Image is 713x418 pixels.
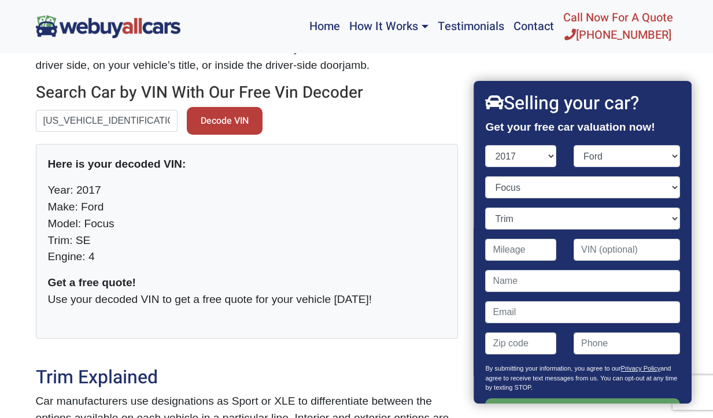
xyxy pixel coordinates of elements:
[305,5,345,49] a: Home
[36,83,458,103] h3: Search Car by VIN With Our Free Vin Decoder
[574,332,680,354] input: Phone
[509,5,559,49] a: Contact
[345,5,433,49] a: How It Works
[486,121,655,133] strong: Get your free car valuation now!
[486,93,680,114] h2: Selling your car?
[48,275,446,308] p: Use your decoded VIN to get a free quote for your vehicle [DATE]!
[48,182,446,265] p: Year: 2017 Make: Ford Model: Focus Trim: SE Engine: 4
[574,239,680,261] input: VIN (optional)
[486,270,680,292] input: Name
[433,5,509,49] a: Testimonials
[486,364,680,398] p: By submitting your information, you agree to our and agree to receive text messages from us. You ...
[486,239,557,261] input: Mileage
[36,364,158,391] span: Trim Explained
[36,15,180,38] img: We Buy All Cars in NJ logo
[187,107,263,135] button: Decode VIN
[48,276,136,288] strong: Get a free quote!
[486,332,557,354] input: Zip code
[559,5,678,49] a: Call Now For A Quote[PHONE_NUMBER]
[48,158,186,170] strong: Here is your decoded VIN:
[621,365,660,372] a: Privacy Policy
[486,301,680,323] input: Email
